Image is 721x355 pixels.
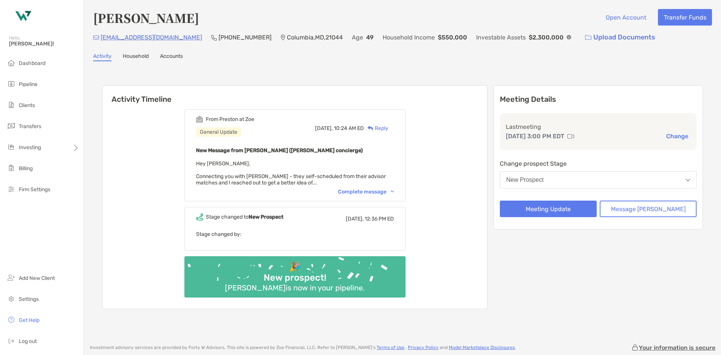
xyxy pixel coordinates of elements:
span: [PERSON_NAME]! [9,41,79,47]
p: Meeting Details [500,95,697,104]
img: button icon [585,35,591,40]
div: [PERSON_NAME] is now in your pipeline. [222,283,368,292]
img: Open dropdown arrow [686,179,690,181]
p: Investment advisory services are provided by Forty W Advisors . This site is powered by Zoe Finan... [90,345,516,350]
div: 🎉 [286,261,303,272]
a: Model Marketplace Disclosures [449,345,515,350]
div: New Prospect [506,177,544,183]
div: General Update [196,127,241,137]
h6: Activity Timeline [103,86,487,104]
p: Columbia , MD , 21044 [287,33,343,42]
span: Get Help [19,317,39,323]
img: Email Icon [93,35,99,40]
img: pipeline icon [7,79,16,88]
img: logout icon [7,336,16,345]
p: 49 [366,33,374,42]
img: Zoe Logo [9,3,36,30]
p: [EMAIL_ADDRESS][DOMAIN_NAME] [101,33,202,42]
div: Complete message [338,189,394,195]
span: Transfers [19,123,41,130]
img: communication type [567,133,574,139]
div: Reply [364,124,388,132]
a: Household [123,53,149,61]
button: Open Account [600,9,652,26]
p: Age [352,33,363,42]
span: Billing [19,165,33,172]
div: From Preston at Zoe [206,116,254,122]
p: [DATE] 3:00 PM EDT [506,131,564,141]
p: Your information is secure [639,344,715,351]
img: clients icon [7,100,16,109]
p: Last meeting [506,122,691,131]
span: Hey [PERSON_NAME], Connecting you with [PERSON_NAME] - they self-scheduled from their advisor mat... [196,160,386,186]
a: Privacy Policy [408,345,439,350]
b: New Prospect [249,214,284,220]
div: Stage changed to [206,214,284,220]
img: dashboard icon [7,58,16,67]
img: add_new_client icon [7,273,16,282]
img: firm-settings icon [7,184,16,193]
a: Activity [93,53,112,61]
button: Transfer Funds [658,9,712,26]
span: 12:36 PM ED [365,216,394,222]
span: Settings [19,296,39,302]
span: Pipeline [19,81,38,88]
img: Confetti [184,256,406,291]
img: Event icon [196,213,203,221]
span: Investing [19,144,41,151]
img: transfers icon [7,121,16,130]
button: Message [PERSON_NAME] [600,201,697,217]
img: Reply icon [368,126,373,131]
span: [DATE], [346,216,364,222]
button: Meeting Update [500,201,597,217]
a: Upload Documents [580,29,660,45]
p: [PHONE_NUMBER] [219,33,272,42]
a: Terms of Use [377,345,404,350]
img: Chevron icon [391,190,394,193]
b: New Message from [PERSON_NAME] ([PERSON_NAME] concierge) [196,147,363,154]
span: Add New Client [19,275,55,281]
p: Investable Assets [476,33,526,42]
img: billing icon [7,163,16,172]
img: Location Icon [281,35,285,41]
img: Info Icon [567,35,571,39]
img: get-help icon [7,315,16,324]
span: Clients [19,102,35,109]
span: Dashboard [19,60,45,66]
button: New Prospect [500,171,697,189]
img: Phone Icon [211,35,217,41]
img: Event icon [196,116,203,123]
span: 10:24 AM ED [334,125,364,131]
img: settings icon [7,294,16,303]
p: $2,300,000 [529,33,564,42]
a: Accounts [160,53,183,61]
p: Stage changed by: [196,230,394,239]
span: Firm Settings [19,186,50,193]
p: Household Income [383,33,435,42]
span: [DATE], [315,125,333,131]
p: Change prospect Stage [500,159,697,168]
img: investing icon [7,142,16,151]
span: Log out [19,338,37,344]
button: Change [664,132,691,140]
p: $550,000 [438,33,467,42]
h4: [PERSON_NAME] [93,9,199,26]
div: New prospect! [261,272,329,283]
